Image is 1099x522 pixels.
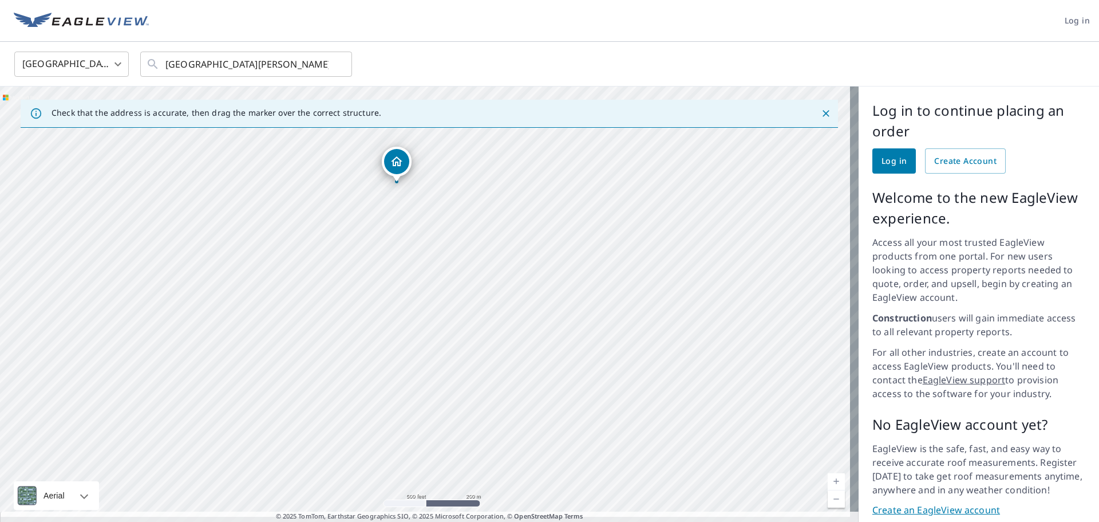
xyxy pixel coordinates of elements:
p: users will gain immediate access to all relevant property reports. [872,311,1085,339]
a: Current Level 16, Zoom In [828,473,845,490]
a: Create Account [925,148,1006,174]
span: Log in [1065,14,1090,28]
div: Aerial [14,481,99,510]
a: EagleView support [923,374,1006,386]
span: Log in [881,154,907,168]
p: Log in to continue placing an order [872,100,1085,142]
button: Close [819,106,833,121]
span: Create Account [934,154,997,168]
p: Check that the address is accurate, then drag the marker over the correct structure. [52,108,381,118]
p: For all other industries, create an account to access EagleView products. You'll need to contact ... [872,346,1085,401]
img: EV Logo [14,13,149,30]
div: Dropped pin, building 1, Residential property, St. Johns Heritage Pkwy Melbourne, FL 32904 [382,147,412,182]
p: Access all your most trusted EagleView products from one portal. For new users looking to access ... [872,236,1085,304]
p: EagleView is the safe, fast, and easy way to receive accurate roof measurements. Register [DATE] ... [872,442,1085,497]
a: OpenStreetMap [514,512,562,520]
input: Search by address or latitude-longitude [165,48,329,80]
strong: Construction [872,312,932,324]
a: Log in [872,148,916,174]
a: Terms [564,512,583,520]
a: Current Level 16, Zoom Out [828,490,845,508]
div: [GEOGRAPHIC_DATA] [14,48,129,80]
p: Welcome to the new EagleView experience. [872,187,1085,229]
p: No EagleView account yet? [872,414,1085,435]
a: Create an EagleView account [872,504,1085,517]
div: Aerial [40,481,68,510]
span: © 2025 TomTom, Earthstar Geographics SIO, © 2025 Microsoft Corporation, © [276,512,583,521]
